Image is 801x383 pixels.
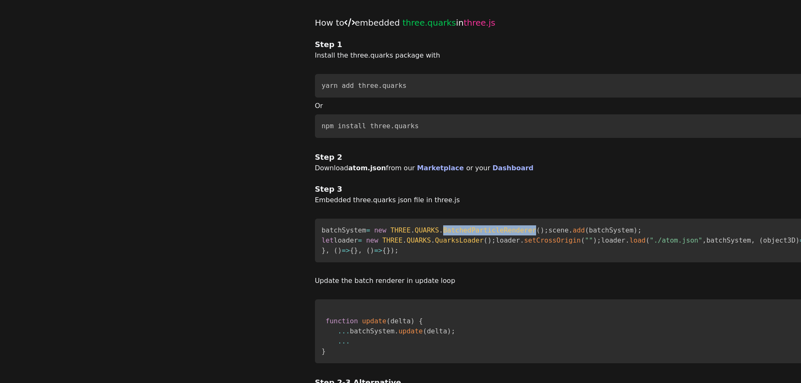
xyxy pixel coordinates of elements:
[488,236,492,244] span: )
[759,236,763,244] span: (
[325,246,330,254] span: ,
[581,236,585,244] span: (
[338,337,350,345] span: ...
[492,236,496,244] span: ;
[325,317,358,325] span: function
[322,317,455,355] code: batchSystem delta
[402,236,407,244] span: .
[390,317,410,325] span: delta
[423,327,427,335] span: (
[650,236,702,244] span: "./atom.json"
[593,236,597,244] span: )
[399,327,423,335] span: update
[637,226,642,234] span: ;
[464,18,495,28] span: three.js
[342,246,350,254] span: =>
[411,317,415,325] span: )
[702,236,706,244] span: ,
[366,236,378,244] span: new
[634,226,638,234] span: )
[390,226,536,234] span: THREE QUARKS BatchedParticleRenderer
[484,236,488,244] span: (
[350,246,354,254] span: {
[540,226,545,234] span: )
[796,236,800,244] span: )
[322,246,326,254] span: }
[625,236,629,244] span: .
[411,226,415,234] span: .
[447,327,451,335] span: )
[568,226,573,234] span: .
[354,246,358,254] span: }
[374,226,386,234] span: new
[322,82,407,90] code: yarn add three.quarks
[520,236,524,244] span: .
[419,317,423,325] span: {
[382,246,386,254] span: {
[402,18,456,28] span: three.quarks
[391,246,395,254] span: )
[585,226,589,234] span: (
[524,236,581,244] span: setCrossOrigin
[334,246,338,254] span: (
[451,327,455,335] span: ;
[394,246,399,254] span: ;
[322,122,419,130] code: npm install three.quarks
[763,236,796,244] span: object3D
[386,317,391,325] span: (
[358,246,362,254] span: ,
[370,246,374,254] span: )
[382,236,484,244] span: THREE QUARKS QuarksLoader
[645,236,650,244] span: (
[358,236,362,244] span: =
[439,226,443,234] span: .
[545,226,549,234] span: ;
[338,327,350,335] span: ...
[751,236,755,244] span: ,
[366,226,370,234] span: =
[386,246,391,254] span: }
[629,236,646,244] span: load
[585,236,593,244] span: ""
[362,317,386,325] span: update
[536,226,540,234] span: (
[338,246,342,254] span: )
[597,236,601,244] span: ;
[417,164,466,172] a: Marketplace
[431,236,435,244] span: .
[492,164,534,172] a: Dashboard
[374,246,382,254] span: =>
[322,347,326,355] span: }
[573,226,585,234] span: add
[322,236,334,244] span: let
[366,246,370,254] span: (
[348,164,386,172] span: atom.json
[394,327,399,335] span: .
